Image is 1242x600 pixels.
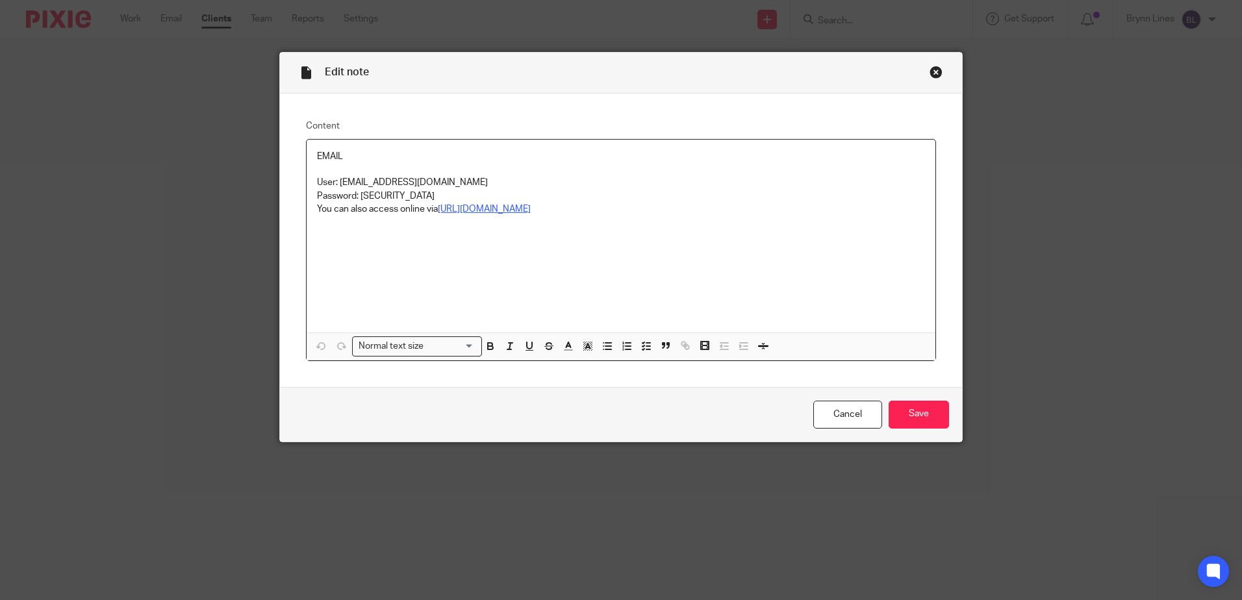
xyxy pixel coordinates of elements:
input: Search for option [427,340,474,353]
div: Search for option [352,336,482,356]
p: User: [EMAIL_ADDRESS][DOMAIN_NAME] [317,176,925,189]
p: Password: [SECURITY_DATA] [317,190,925,203]
p: EMAIL [317,150,925,163]
input: Save [889,401,949,429]
div: Close this dialog window [930,66,943,79]
span: Normal text size [355,340,426,353]
label: Content [306,119,936,132]
a: [URL][DOMAIN_NAME] [438,205,531,214]
a: Cancel [813,401,882,429]
p: You can also access online via [317,203,925,216]
span: Edit note [325,67,369,77]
